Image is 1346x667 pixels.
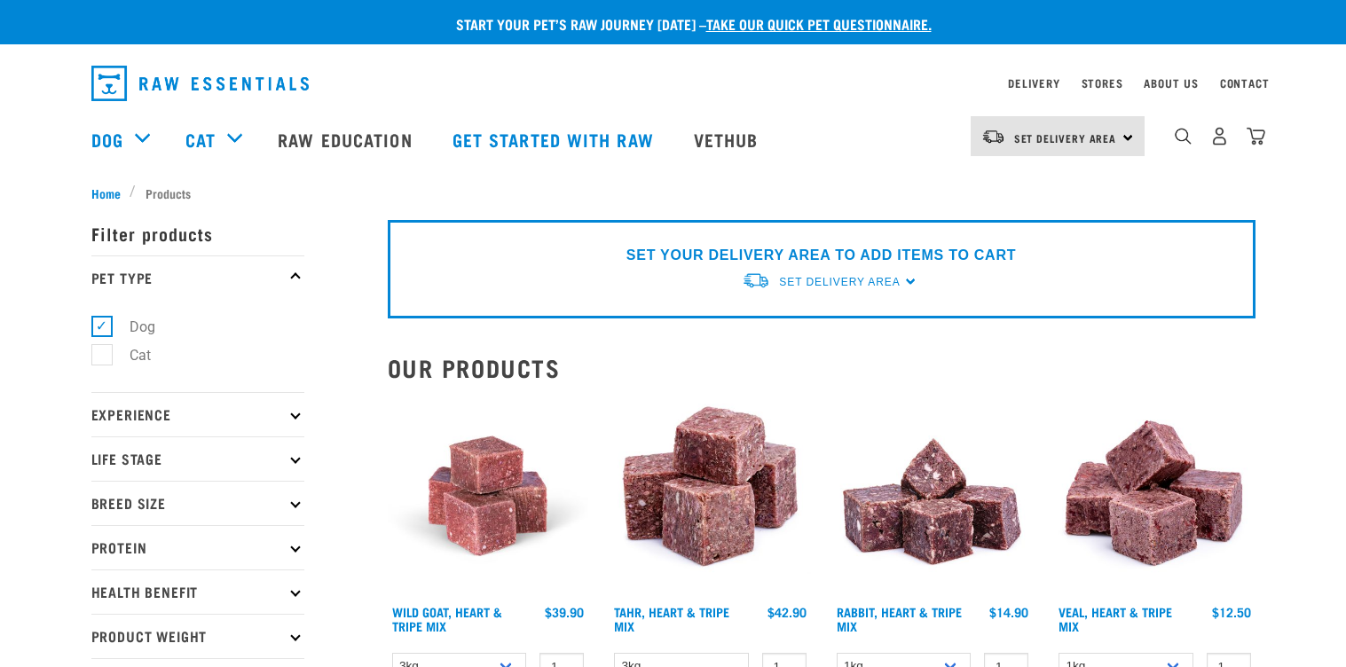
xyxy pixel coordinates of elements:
[1175,128,1192,145] img: home-icon-1@2x.png
[260,104,434,175] a: Raw Education
[1144,80,1198,86] a: About Us
[1082,80,1123,86] a: Stores
[1212,605,1251,619] div: $12.50
[392,608,502,629] a: Wild Goat, Heart & Tripe Mix
[1008,80,1059,86] a: Delivery
[388,396,589,597] img: Goat Heart Tripe 8451
[388,354,1255,381] h2: Our Products
[435,104,676,175] a: Get started with Raw
[91,184,121,202] span: Home
[626,245,1016,266] p: SET YOUR DELIVERY AREA TO ADD ITEMS TO CART
[676,104,781,175] a: Vethub
[91,525,304,569] p: Protein
[1059,608,1172,629] a: Veal, Heart & Tripe Mix
[1014,135,1117,141] span: Set Delivery Area
[91,569,304,614] p: Health Benefit
[91,392,304,436] p: Experience
[981,129,1005,145] img: van-moving.png
[742,271,770,290] img: van-moving.png
[1220,80,1270,86] a: Contact
[77,59,1270,108] nav: dropdown navigation
[91,614,304,658] p: Product Weight
[767,605,807,619] div: $42.90
[545,605,584,619] div: $39.90
[91,184,130,202] a: Home
[837,608,962,629] a: Rabbit, Heart & Tripe Mix
[614,608,729,629] a: Tahr, Heart & Tripe Mix
[91,126,123,153] a: Dog
[91,255,304,300] p: Pet Type
[91,481,304,525] p: Breed Size
[1247,127,1265,145] img: home-icon@2x.png
[91,184,1255,202] nav: breadcrumbs
[989,605,1028,619] div: $14.90
[91,436,304,481] p: Life Stage
[706,20,932,27] a: take our quick pet questionnaire.
[1210,127,1229,145] img: user.png
[101,344,158,366] label: Cat
[185,126,216,153] a: Cat
[101,316,162,338] label: Dog
[91,211,304,255] p: Filter products
[1054,396,1255,597] img: Cubes
[779,276,900,288] span: Set Delivery Area
[610,396,811,597] img: Tahr Heart Tripe Mix 01
[832,396,1034,597] img: 1175 Rabbit Heart Tripe Mix 01
[91,66,309,101] img: Raw Essentials Logo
